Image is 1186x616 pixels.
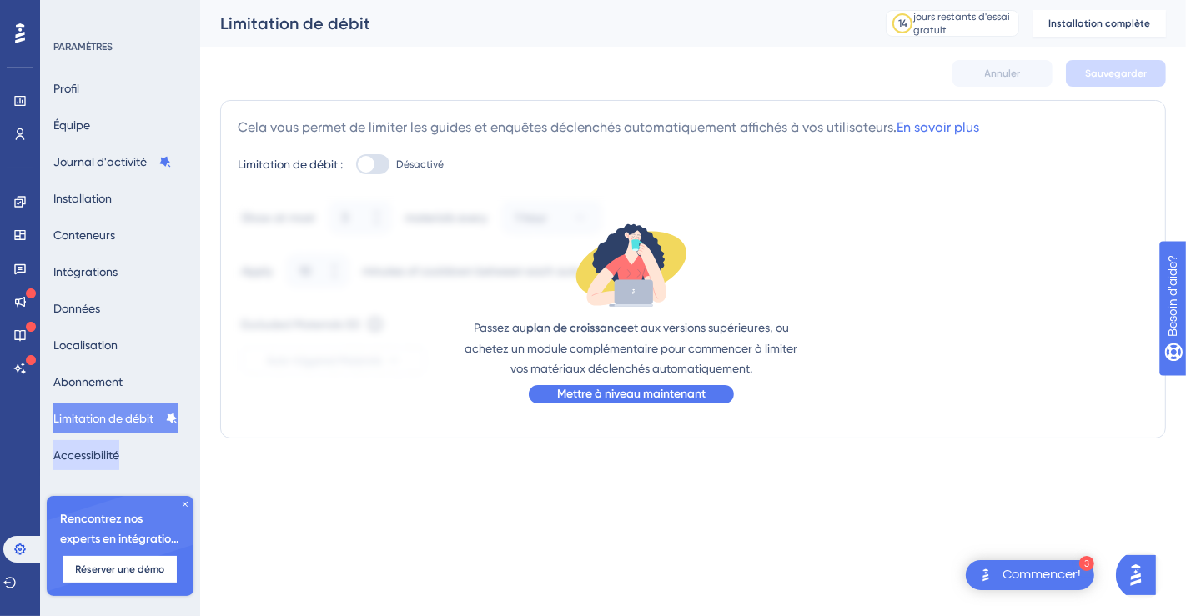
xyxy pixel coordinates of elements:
[238,119,897,135] font: Cela vous permet de limiter les guides et enquêtes déclenchés automatiquement affichés à vos util...
[1084,559,1089,568] font: 3
[976,565,996,585] img: image-de-lanceur-texte-alternatif
[53,228,115,242] font: Conteneurs
[966,560,1094,590] div: Liste de contrôle « Démarrage ouvert ! », modules restants : 3
[898,18,907,29] font: 14
[985,68,1021,79] font: Annuler
[53,265,118,278] font: Intégrations
[53,302,100,315] font: Données
[1033,10,1166,37] button: Installation complète
[53,257,118,287] button: Intégrations
[53,220,115,250] button: Conteneurs
[39,8,121,20] font: Besoin d'aide?
[63,556,177,583] button: Réserver une démo
[53,367,123,397] button: Abonnement
[238,158,343,171] font: Limitation de débit :
[474,321,526,334] font: Passez au
[53,403,178,433] button: Limitation de débit
[1085,68,1147,79] font: Sauvegarder
[53,192,112,205] font: Installation
[952,60,1053,87] button: Annuler
[1003,568,1081,581] font: Commencer!
[53,110,90,140] button: Équipe
[53,330,118,360] button: Localisation
[396,158,444,170] font: Désactivé
[913,11,1010,36] font: jours restants d'essai gratuit
[53,375,123,388] font: Abonnement
[53,118,90,132] font: Équipe
[529,385,734,403] button: Mettre à niveau maintenant
[53,41,113,53] font: PARAMÈTRES
[1116,550,1166,600] iframe: Lanceur d'assistant d'IA UserGuiding
[53,73,79,103] button: Profil
[897,119,979,135] a: En savoir plus
[53,338,118,352] font: Localisation
[60,512,179,566] font: Rencontrez nos experts en intégration 🎧
[53,183,112,213] button: Installation
[53,82,79,95] font: Profil
[1066,60,1166,87] button: Sauvegarder
[76,563,165,575] font: Réserver une démo
[465,321,798,375] font: et aux versions supérieures, ou achetez un module complémentaire pour commencer à limiter vos mat...
[53,147,172,177] button: Journal d'activité
[1048,18,1150,29] font: Installation complète
[53,293,100,323] button: Données
[53,440,119,470] button: Accessibilité
[557,387,706,401] font: Mettre à niveau maintenant
[220,13,370,33] font: Limitation de débit
[53,448,119,462] font: Accessibilité
[53,412,153,425] font: Limitation de débit
[526,321,627,335] font: plan de croissance
[53,155,147,168] font: Journal d'activité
